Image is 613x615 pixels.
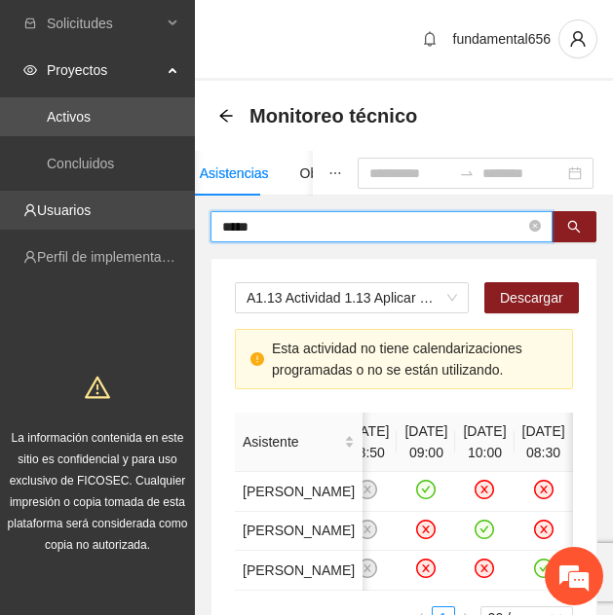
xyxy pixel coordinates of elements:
[37,249,189,265] a: Perfil de implementadora
[8,431,188,552] span: La información contenida en este sitio es confidencial y para uso exclusivo de FICOSEC. Cualquier...
[247,283,457,312] span: A1.13 Actividad 1.13 Aplicar encuestas diagnósticas con instrumento Posit, en Chihuahua
[529,218,541,236] span: close-circle
[113,199,269,395] span: Estamos en línea.
[552,211,596,242] button: search
[300,163,440,184] div: Objetivos y actividades
[23,63,37,77] span: eye
[534,559,554,578] span: check-circle
[484,282,579,313] button: Descargar
[459,165,475,181] span: to
[416,520,436,539] span: close-circle
[397,413,455,472] th: [DATE] 09:00
[313,151,358,196] button: ellipsis
[235,413,363,472] th: Asistente
[416,480,436,499] span: check-circle
[415,31,444,47] span: bell
[235,472,363,512] td: [PERSON_NAME]
[459,165,475,181] span: swap-right
[475,480,494,499] span: close-circle
[37,202,91,218] a: Usuarios
[559,30,596,48] span: user
[453,31,551,47] span: fundamental656
[47,4,162,43] span: Solicitudes
[249,100,417,131] span: Monitoreo técnico
[235,512,363,552] td: [PERSON_NAME]
[47,51,162,90] span: Proyectos
[500,287,563,308] span: Descargar
[567,220,581,235] span: search
[47,156,114,171] a: Concluidos
[243,431,340,452] span: Asistente
[328,166,342,180] span: ellipsis
[85,375,110,400] span: warning
[529,220,541,232] span: close-circle
[475,559,494,578] span: close-circle
[23,17,37,30] span: inbox
[515,413,573,472] th: [DATE] 08:30
[272,338,557,380] div: Esta actividad no tiene calendarizaciones programadas o no se están utilizando.
[250,352,264,366] span: exclamation-circle
[534,480,554,499] span: close-circle
[455,413,514,472] th: [DATE] 10:00
[558,19,597,58] button: user
[358,520,377,539] span: close-circle
[218,108,234,124] span: arrow-left
[534,520,554,539] span: close-circle
[218,108,234,125] div: Back
[320,10,366,56] div: Minimizar ventana de chat en vivo
[416,559,436,578] span: close-circle
[10,409,371,477] textarea: Escriba su mensaje y pulse “Intro”
[235,551,363,591] td: [PERSON_NAME]
[338,413,397,472] th: [DATE] 08:50
[475,520,494,539] span: check-circle
[200,163,269,184] div: Asistencias
[101,99,327,125] div: Chatee con nosotros ahora
[358,480,377,499] span: close-circle
[47,109,91,125] a: Activos
[414,23,445,54] button: bell
[358,559,377,578] span: close-circle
